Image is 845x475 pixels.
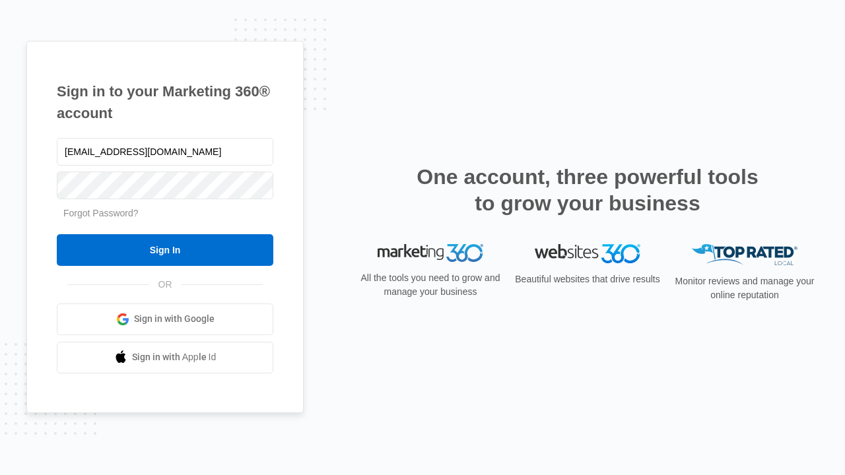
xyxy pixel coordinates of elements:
[514,272,661,286] p: Beautiful websites that drive results
[356,271,504,299] p: All the tools you need to grow and manage your business
[535,244,640,263] img: Websites 360
[671,274,819,302] p: Monitor reviews and manage your online reputation
[378,244,483,263] img: Marketing 360
[57,80,273,124] h1: Sign in to your Marketing 360® account
[134,312,215,326] span: Sign in with Google
[63,208,139,218] a: Forgot Password?
[57,342,273,373] a: Sign in with Apple Id
[692,244,797,266] img: Top Rated Local
[57,303,273,335] a: Sign in with Google
[57,234,273,266] input: Sign In
[132,350,217,364] span: Sign in with Apple Id
[149,278,182,292] span: OR
[57,138,273,166] input: Email
[413,164,762,216] h2: One account, three powerful tools to grow your business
